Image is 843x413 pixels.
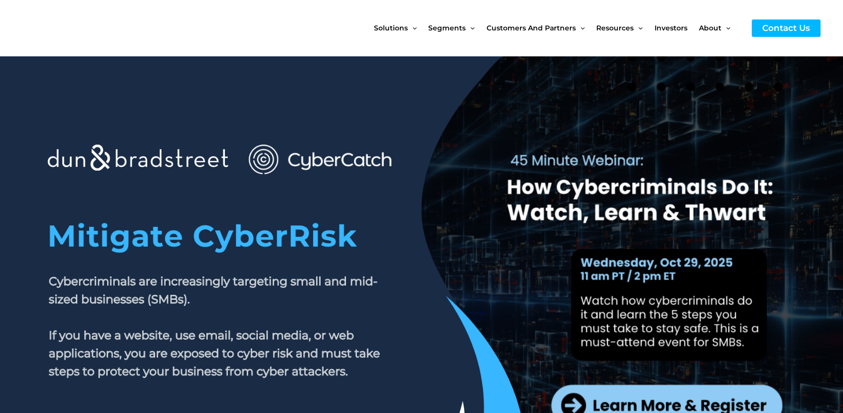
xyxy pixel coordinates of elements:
a: Contact Us [752,19,821,37]
span: Menu Toggle [721,7,730,49]
nav: Site Navigation: New Main Menu [374,7,742,49]
span: Segments [428,7,466,49]
span: Menu Toggle [408,7,417,49]
span: Solutions [374,7,408,49]
span: Menu Toggle [634,7,643,49]
span: About [699,7,721,49]
img: CyberCatch [17,7,137,49]
span: Menu Toggle [576,7,585,49]
span: Menu Toggle [466,7,475,49]
a: Investors [655,7,699,49]
span: Resources [596,7,634,49]
span: Customers and Partners [487,7,576,49]
span: Investors [655,7,687,49]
